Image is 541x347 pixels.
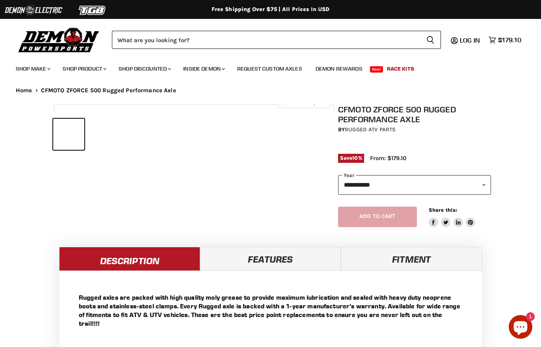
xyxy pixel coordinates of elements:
a: Description [59,247,200,271]
img: TGB Logo 2 [63,3,122,18]
form: Product [112,31,441,49]
a: Log in [456,37,485,44]
img: Demon Powersports [16,26,102,54]
a: $179.10 [485,34,525,46]
a: Demon Rewards [310,61,368,77]
input: Search [112,31,420,49]
inbox-online-store-chat: Shopify online store chat [506,315,535,341]
img: Demon Electric Logo 2 [4,3,63,18]
aside: Share this: [429,207,476,228]
a: Features [200,247,341,271]
button: CFMOTO ZFORCE 500 Rugged Performance Axle thumbnail [120,119,151,150]
span: $179.10 [498,36,521,44]
a: Shop Product [57,61,111,77]
p: Rugged axles are packed with high quality moly grease to provide maximum lubrication and sealed w... [79,293,462,328]
span: Log in [460,36,480,44]
a: Rugged ATV Parts [345,126,396,133]
span: New! [370,66,383,73]
span: Click to expand [282,99,326,105]
button: CFMOTO ZFORCE 500 Rugged Performance Axle thumbnail [53,119,84,150]
span: Save % [338,154,364,162]
a: Request Custom Axles [231,61,308,77]
a: Shop Discounted [113,61,176,77]
div: by [338,125,491,134]
span: CFMOTO ZFORCE 500 Rugged Performance Axle [41,87,176,94]
a: Inside Demon [177,61,230,77]
span: From: $179.10 [370,155,406,162]
span: Share this: [429,207,457,213]
a: Race Kits [381,61,420,77]
span: 10 [352,155,358,161]
a: Home [16,87,32,94]
h1: CFMOTO ZFORCE 500 Rugged Performance Axle [338,104,491,124]
ul: Main menu [10,58,519,77]
a: Fitment [341,247,482,271]
a: Shop Make [10,61,55,77]
select: year [338,175,491,194]
button: CFMOTO ZFORCE 500 Rugged Performance Axle thumbnail [87,119,118,150]
button: Search [420,31,441,49]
